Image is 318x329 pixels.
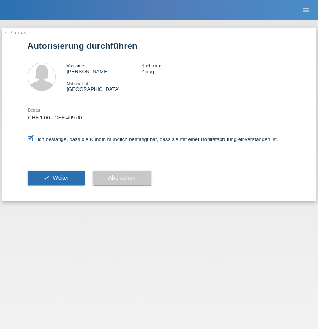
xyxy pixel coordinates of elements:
[141,63,216,74] div: Zingg
[108,175,136,181] span: Abbrechen
[4,30,26,35] a: ← Zurück
[67,80,142,92] div: [GEOGRAPHIC_DATA]
[28,136,278,142] label: Ich bestätige, dass die Kundin mündlich bestätigt hat, dass sie mit einer Bonitätsprüfung einvers...
[67,63,142,74] div: [PERSON_NAME]
[298,7,314,12] a: menu
[43,175,50,181] i: check
[93,171,151,186] button: Abbrechen
[302,6,310,14] i: menu
[28,171,85,186] button: check Weiter
[53,175,69,181] span: Weiter
[141,63,162,68] span: Nachname
[67,63,84,68] span: Vorname
[28,41,291,51] h1: Autorisierung durchführen
[67,81,88,86] span: Nationalität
